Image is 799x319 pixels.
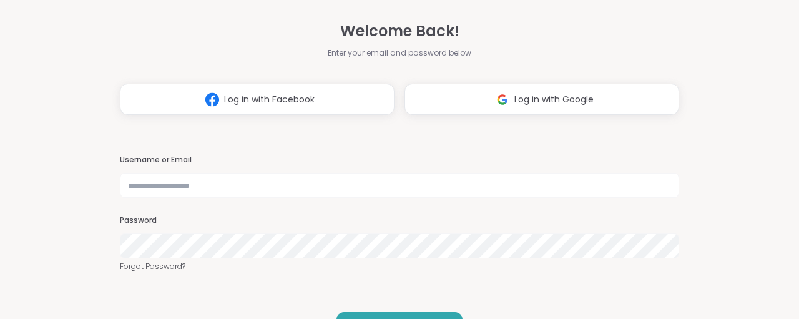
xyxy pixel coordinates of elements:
[120,84,395,115] button: Log in with Facebook
[120,215,679,226] h3: Password
[328,47,471,59] span: Enter your email and password below
[514,93,594,106] span: Log in with Google
[200,88,224,111] img: ShareWell Logomark
[224,93,315,106] span: Log in with Facebook
[404,84,679,115] button: Log in with Google
[120,155,679,165] h3: Username or Email
[120,261,679,272] a: Forgot Password?
[491,88,514,111] img: ShareWell Logomark
[340,20,459,42] span: Welcome Back!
